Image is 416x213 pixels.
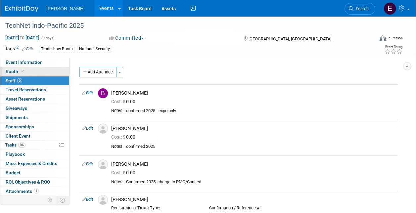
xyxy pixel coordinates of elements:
[6,151,25,157] span: Playbook
[82,126,93,131] a: Edit
[98,195,108,205] img: Associate-Profile-5.png
[21,69,24,73] i: Booth reservation complete
[44,196,56,204] td: Personalize Event Tab Strip
[111,170,126,175] span: Cost: $
[0,168,69,177] a: Budget
[5,45,33,53] td: Tags
[6,161,57,166] span: Misc. Expenses & Credits
[126,108,395,114] div: confirmed 2025 - expo only
[111,179,123,185] div: Notes:
[345,34,403,44] div: Event Format
[5,35,40,41] span: [DATE] [DATE]
[56,196,69,204] td: Toggle Event Tabs
[6,189,39,194] span: Attachments
[0,187,69,196] a: Attachments1
[0,67,69,76] a: Booth
[380,35,386,41] img: Format-Inperson.png
[5,142,25,148] span: Tasks
[6,170,21,175] span: Budget
[82,162,93,166] a: Edit
[387,36,403,41] div: In-Person
[111,196,395,203] div: [PERSON_NAME]
[385,45,402,49] div: Event Rating
[98,88,108,98] img: B.jpg
[6,69,26,74] span: Booth
[5,6,38,12] img: ExhibitDay
[107,35,146,42] button: Committed
[79,67,117,77] button: Add Attendee
[126,179,395,185] div: Confirmed 2025, charge to PMO/Cont ed
[111,134,126,140] span: Cost: $
[0,141,69,149] a: Tasks0%
[209,205,297,211] div: Confirmation / Reference #:
[6,106,27,111] span: Giveaways
[6,133,30,139] span: Client Event
[111,90,395,96] div: [PERSON_NAME]
[0,150,69,159] a: Playbook
[6,179,50,185] span: ROI, Objectives & ROO
[353,6,369,11] span: Search
[0,95,69,104] a: Asset Reservations
[77,46,112,53] div: National Security
[98,159,108,169] img: Associate-Profile-5.png
[111,108,123,113] div: Notes:
[3,20,369,32] div: TechNet Indo-Pacific 2025
[0,122,69,131] a: Sponsorships
[111,99,126,104] span: Cost: $
[6,124,34,129] span: Sponsorships
[384,2,396,15] img: Emy Volk
[111,170,138,175] span: 0.00
[17,78,22,83] span: 5
[18,143,25,148] span: 0%
[126,144,395,149] div: confirmed 2025
[111,99,138,104] span: 0.00
[6,115,28,120] span: Shipments
[0,132,69,141] a: Client Event
[111,134,138,140] span: 0.00
[41,36,55,40] span: (3 days)
[0,178,69,187] a: ROI, Objectives & ROO
[0,76,69,85] a: Staff5
[345,3,375,15] a: Search
[111,125,395,132] div: [PERSON_NAME]
[0,159,69,168] a: Misc. Expenses & Credits
[34,189,39,193] span: 1
[0,104,69,113] a: Giveaways
[39,46,75,53] div: Tradeshow-Booth
[46,6,84,11] span: [PERSON_NAME]
[111,205,199,211] div: Registration / Ticket Type:
[111,144,123,149] div: Notes:
[6,78,22,83] span: Staff
[6,87,46,92] span: Travel Reservations
[82,197,93,202] a: Edit
[0,113,69,122] a: Shipments
[82,91,93,95] a: Edit
[19,35,25,40] span: to
[249,36,331,41] span: [GEOGRAPHIC_DATA], [GEOGRAPHIC_DATA]
[0,85,69,94] a: Travel Reservations
[6,96,45,102] span: Asset Reservations
[0,58,69,67] a: Event Information
[6,60,43,65] span: Event Information
[98,124,108,134] img: Associate-Profile-5.png
[111,161,395,167] div: [PERSON_NAME]
[22,47,33,51] a: Edit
